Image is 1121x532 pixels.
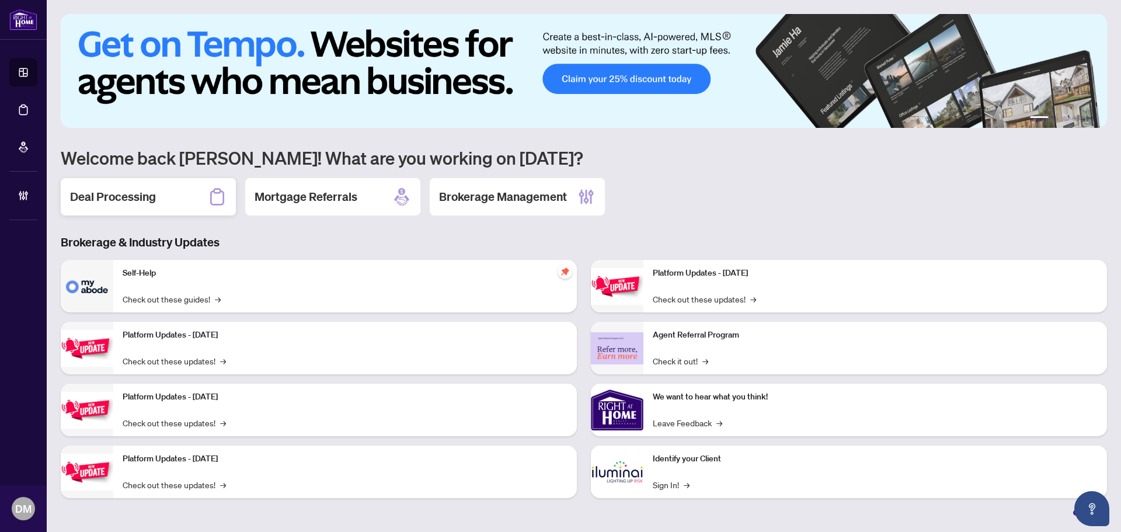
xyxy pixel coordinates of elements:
[439,189,567,205] h2: Brokerage Management
[653,391,1098,404] p: We want to hear what you think!
[1091,116,1095,121] button: 6
[653,453,1098,465] p: Identify your Client
[61,234,1107,251] h3: Brokerage & Industry Updates
[653,478,690,491] a: Sign In!→
[653,293,756,305] a: Check out these updates!→
[123,478,226,491] a: Check out these updates!→
[220,416,226,429] span: →
[123,293,221,305] a: Check out these guides!→
[15,500,32,517] span: DM
[61,330,113,367] img: Platform Updates - September 16, 2025
[61,14,1107,128] img: Slide 0
[1053,116,1058,121] button: 2
[684,478,690,491] span: →
[220,478,226,491] span: →
[215,293,221,305] span: →
[255,189,357,205] h2: Mortgage Referrals
[716,416,722,429] span: →
[591,446,643,498] img: Identify your Client
[653,354,708,367] a: Check it out!→
[1081,116,1086,121] button: 5
[1063,116,1067,121] button: 3
[653,267,1098,280] p: Platform Updates - [DATE]
[1072,116,1077,121] button: 4
[591,384,643,436] img: We want to hear what you think!
[61,260,113,312] img: Self-Help
[220,354,226,367] span: →
[123,329,568,342] p: Platform Updates - [DATE]
[702,354,708,367] span: →
[653,329,1098,342] p: Agent Referral Program
[123,416,226,429] a: Check out these updates!→
[123,267,568,280] p: Self-Help
[61,454,113,491] img: Platform Updates - July 8, 2025
[1030,116,1049,121] button: 1
[591,332,643,364] img: Agent Referral Program
[9,9,37,30] img: logo
[591,268,643,305] img: Platform Updates - June 23, 2025
[123,453,568,465] p: Platform Updates - [DATE]
[750,293,756,305] span: →
[61,147,1107,169] h1: Welcome back [PERSON_NAME]! What are you working on [DATE]?
[558,265,572,279] span: pushpin
[653,416,722,429] a: Leave Feedback→
[123,354,226,367] a: Check out these updates!→
[1074,491,1109,526] button: Open asap
[123,391,568,404] p: Platform Updates - [DATE]
[70,189,156,205] h2: Deal Processing
[61,392,113,429] img: Platform Updates - July 21, 2025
